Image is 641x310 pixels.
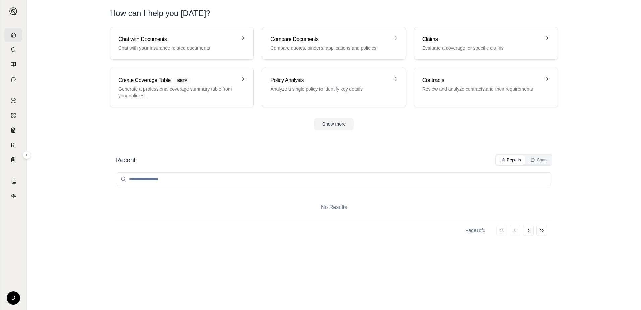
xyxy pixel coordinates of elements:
[173,77,191,84] span: BETA
[526,155,551,165] button: Chats
[4,28,22,42] a: Home
[422,35,540,43] h3: Claims
[422,86,540,92] p: Review and analyze contracts and their requirements
[270,45,388,51] p: Compare quotes, binders, applications and policies
[270,35,388,43] h3: Compare Documents
[7,291,20,305] div: D
[115,193,552,222] div: No Results
[270,86,388,92] p: Analyze a single policy to identify key details
[115,155,135,165] h2: Recent
[4,153,22,166] a: Coverage Table
[314,118,354,130] button: Show more
[262,68,406,107] a: Policy AnalysisAnalyze a single policy to identify key details
[4,138,22,152] a: Custom Report
[4,174,22,188] a: Contract Analysis
[118,35,236,43] h3: Chat with Documents
[465,227,485,234] div: Page 1 of 0
[530,157,547,163] div: Chats
[118,76,236,84] h3: Create Coverage Table
[262,27,406,60] a: Compare DocumentsCompare quotes, binders, applications and policies
[4,109,22,122] a: Policy Comparisons
[23,151,31,159] button: Expand sidebar
[4,189,22,203] a: Legal Search Engine
[110,27,254,60] a: Chat with DocumentsChat with your insurance related documents
[4,58,22,71] a: Prompt Library
[414,68,558,107] a: ContractsReview and analyze contracts and their requirements
[422,76,540,84] h3: Contracts
[496,155,525,165] button: Reports
[270,76,388,84] h3: Policy Analysis
[4,123,22,137] a: Claim Coverage
[9,7,17,15] img: Expand sidebar
[110,68,254,107] a: Create Coverage TableBETAGenerate a professional coverage summary table from your policies.
[4,43,22,56] a: Documents Vault
[422,45,540,51] p: Evaluate a coverage for specific claims
[7,5,20,18] button: Expand sidebar
[110,8,558,19] h1: How can I help you [DATE]?
[118,86,236,99] p: Generate a professional coverage summary table from your policies.
[118,45,236,51] p: Chat with your insurance related documents
[4,94,22,107] a: Single Policy
[500,157,521,163] div: Reports
[414,27,558,60] a: ClaimsEvaluate a coverage for specific claims
[4,72,22,86] a: Chat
